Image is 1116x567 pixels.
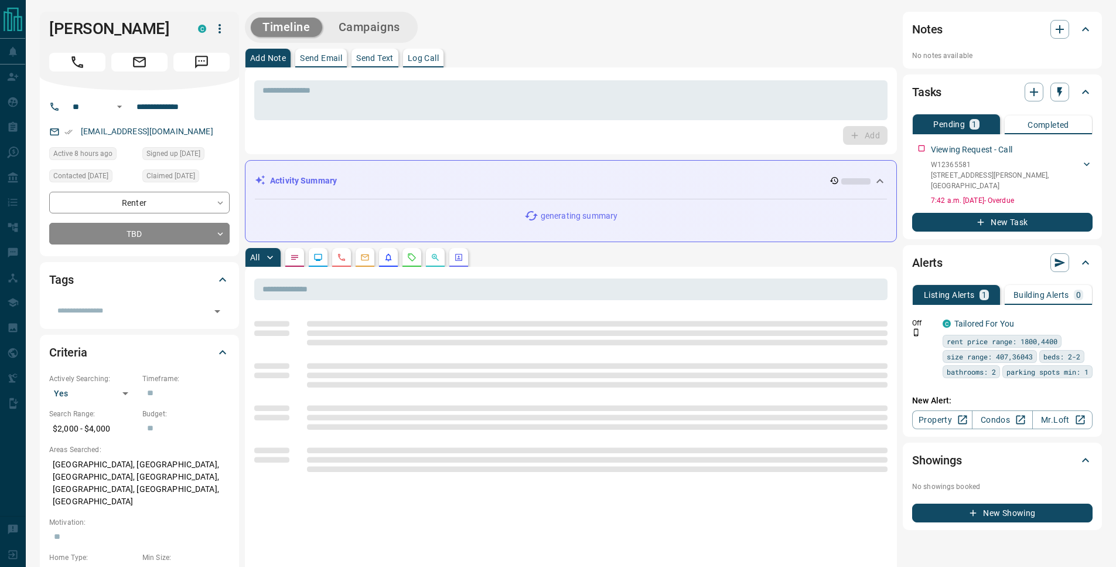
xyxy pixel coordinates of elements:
span: Call [49,53,105,72]
h2: Tasks [912,83,941,101]
span: bathrooms: 2 [947,366,996,378]
svg: Emails [360,253,370,262]
span: Message [173,53,230,72]
span: beds: 2-2 [1043,351,1080,362]
p: No showings booked [912,481,1093,492]
p: [GEOGRAPHIC_DATA], [GEOGRAPHIC_DATA], [GEOGRAPHIC_DATA], [GEOGRAPHIC_DATA], [GEOGRAPHIC_DATA], [G... [49,455,230,511]
p: Motivation: [49,517,230,528]
h2: Criteria [49,343,87,362]
span: Email [111,53,168,72]
span: rent price range: 1800,4400 [947,335,1057,347]
h2: Showings [912,451,962,470]
div: Tasks [912,78,1093,106]
button: Open [112,100,127,114]
div: Fri Aug 29 2025 [142,147,230,164]
p: [STREET_ADDRESS][PERSON_NAME] , [GEOGRAPHIC_DATA] [931,170,1081,191]
h1: [PERSON_NAME] [49,19,180,38]
span: size range: 407,36043 [947,351,1033,362]
div: TBD [49,223,230,245]
p: Pending [933,120,965,128]
p: Viewing Request - Call [931,144,1012,156]
button: New Showing [912,504,1093,522]
div: Alerts [912,249,1093,277]
svg: Notes [290,253,299,262]
svg: Opportunities [431,253,440,262]
span: Signed up [DATE] [146,148,200,159]
p: Activity Summary [270,175,337,187]
p: Log Call [408,54,439,62]
div: Activity Summary [255,170,887,192]
p: All [250,253,260,262]
div: Fri Aug 29 2025 [49,169,136,186]
div: Criteria [49,338,230,366]
p: Search Range: [49,409,136,419]
p: Completed [1028,121,1069,129]
p: Add Note [250,54,286,62]
div: Notes [912,15,1093,43]
svg: Listing Alerts [384,253,393,262]
p: New Alert: [912,395,1093,407]
div: Showings [912,446,1093,474]
button: New Task [912,213,1093,232]
div: condos.ca [198,25,206,33]
p: No notes available [912,50,1093,61]
span: Contacted [DATE] [53,170,108,182]
p: 0 [1076,291,1081,299]
span: Active 8 hours ago [53,148,112,159]
p: generating summary [541,210,617,222]
h2: Alerts [912,253,943,272]
a: Property [912,410,972,429]
span: parking spots min: 1 [1006,366,1088,378]
div: W12365581[STREET_ADDRESS][PERSON_NAME],[GEOGRAPHIC_DATA] [931,157,1093,193]
p: Areas Searched: [49,444,230,455]
p: Send Email [300,54,342,62]
div: Fri Aug 29 2025 [142,169,230,186]
p: Home Type: [49,552,136,563]
p: 1 [972,120,977,128]
span: Claimed [DATE] [146,170,195,182]
p: Min Size: [142,552,230,563]
p: W12365581 [931,159,1081,170]
div: condos.ca [943,320,951,328]
p: Listing Alerts [924,291,975,299]
p: Timeframe: [142,374,230,384]
svg: Lead Browsing Activity [313,253,323,262]
p: Send Text [356,54,394,62]
h2: Notes [912,20,943,39]
a: Mr.Loft [1032,410,1093,429]
p: $2,000 - $4,000 [49,419,136,439]
p: Actively Searching: [49,374,136,384]
button: Timeline [251,18,322,37]
h2: Tags [49,270,73,289]
svg: Calls [337,253,346,262]
p: Budget: [142,409,230,419]
a: Tailored For You [954,319,1014,328]
a: Condos [972,410,1032,429]
div: Sat Oct 11 2025 [49,147,136,164]
button: Campaigns [327,18,412,37]
button: Open [209,303,226,320]
p: Off [912,318,936,328]
svg: Requests [407,253,417,262]
div: Tags [49,266,230,294]
div: Yes [49,384,136,403]
div: Renter [49,192,230,213]
p: 1 [982,291,987,299]
p: Building Alerts [1013,291,1069,299]
p: 7:42 a.m. [DATE] - Overdue [931,195,1093,206]
svg: Email Verified [64,128,73,136]
svg: Agent Actions [454,253,463,262]
svg: Push Notification Only [912,328,920,337]
a: [EMAIL_ADDRESS][DOMAIN_NAME] [81,127,213,136]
